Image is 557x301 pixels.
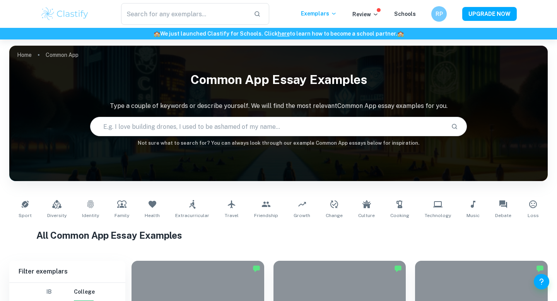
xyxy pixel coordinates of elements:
[534,274,549,289] button: Help and Feedback
[40,6,89,22] img: Clastify logo
[17,50,32,60] a: Home
[9,139,548,147] h6: Not sure what to search for? You can always look through our example Common App essays below for ...
[358,212,375,219] span: Culture
[9,67,548,92] h1: Common App Essay Examples
[82,212,99,219] span: Identity
[9,261,125,282] h6: Filter exemplars
[495,212,511,219] span: Debate
[394,265,402,272] img: Marked
[19,212,32,219] span: Sport
[121,3,248,25] input: Search for any exemplars...
[36,228,521,242] h1: All Common App Essay Examples
[46,51,79,59] p: Common App
[175,212,209,219] span: Extracurricular
[47,212,67,219] span: Diversity
[435,10,444,18] h6: RP
[254,212,278,219] span: Friendship
[225,212,239,219] span: Travel
[2,29,555,38] h6: We just launched Clastify for Schools. Click to learn how to become a school partner.
[448,120,461,133] button: Search
[425,212,451,219] span: Technology
[114,212,129,219] span: Family
[528,212,539,219] span: Loss
[462,7,517,21] button: UPGRADE NOW
[394,11,416,17] a: Schools
[431,6,447,22] button: RP
[91,116,445,137] input: E.g. I love building drones, I used to be ashamed of my name...
[154,31,160,37] span: 🏫
[390,212,409,219] span: Cooking
[397,31,404,37] span: 🏫
[536,265,544,272] img: Marked
[352,10,379,19] p: Review
[9,101,548,111] p: Type a couple of keywords or describe yourself. We will find the most relevant Common App essay e...
[301,9,337,18] p: Exemplars
[326,212,343,219] span: Change
[466,212,480,219] span: Music
[278,31,290,37] a: here
[253,265,260,272] img: Marked
[145,212,160,219] span: Health
[294,212,310,219] span: Growth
